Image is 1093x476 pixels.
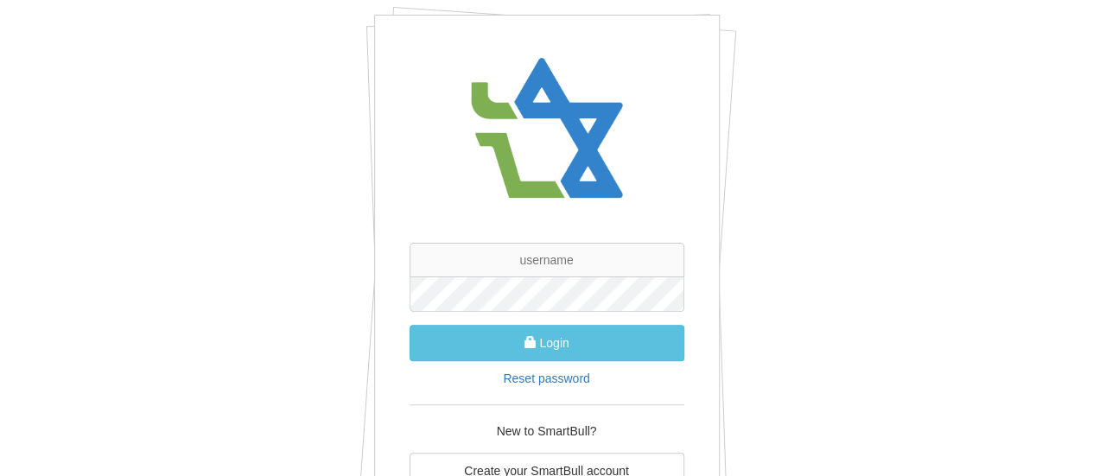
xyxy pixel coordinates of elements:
input: username [410,243,684,277]
span: New to SmartBull? [497,424,597,438]
button: Login [410,325,684,361]
img: avatar [461,41,633,217]
a: Reset password [503,371,589,385]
